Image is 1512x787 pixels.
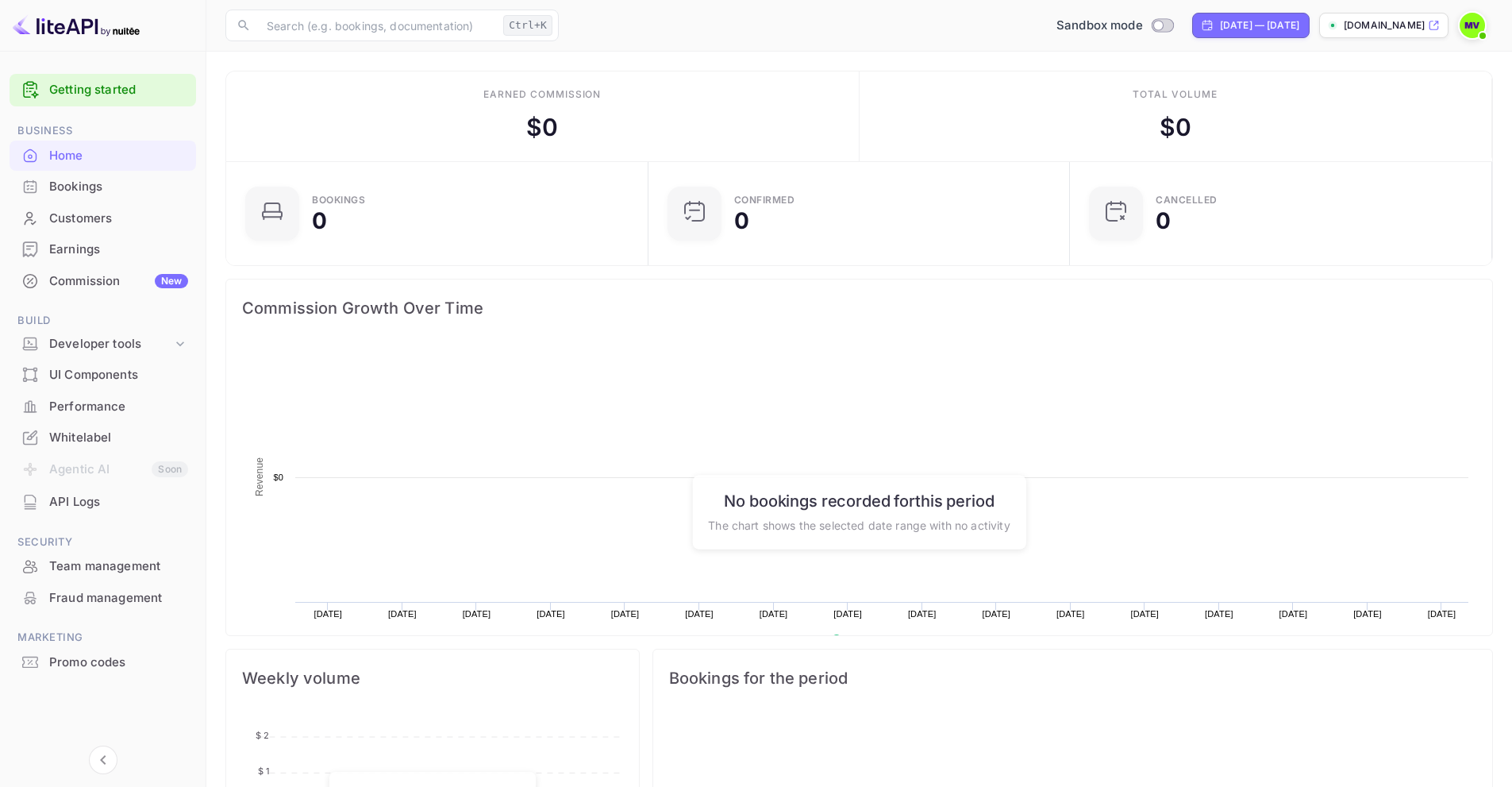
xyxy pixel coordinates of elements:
div: Team management [49,557,188,576]
text: Revenue [254,457,265,496]
text: [DATE] [1131,609,1160,619]
div: [DATE] — [DATE] [1220,18,1299,33]
span: Sandbox mode [1056,17,1143,35]
text: [DATE] [1205,609,1233,619]
a: API Logs [10,487,196,516]
div: 0 [1156,210,1171,232]
div: Earnings [49,241,188,259]
a: UI Components [10,360,196,389]
a: Whitelabel [10,422,196,452]
div: API Logs [49,493,188,511]
div: Home [49,147,188,165]
a: Performance [10,392,196,421]
div: Developer tools [49,335,172,353]
div: Promo codes [49,654,188,672]
text: [DATE] [463,609,491,619]
text: [DATE] [1056,609,1085,619]
div: Performance [10,392,196,422]
div: Whitelabel [49,429,188,447]
text: [DATE] [537,609,565,619]
img: LiteAPI logo [13,13,140,38]
div: Switch to Production mode [1050,17,1179,35]
div: UI Components [10,360,196,391]
div: Developer tools [10,330,196,358]
a: CommissionNew [10,266,196,295]
text: [DATE] [833,609,862,619]
div: Whitelabel [10,422,196,453]
a: Home [10,141,196,170]
text: [DATE] [760,609,788,619]
a: Customers [10,203,196,233]
text: Revenue [847,635,887,646]
a: Getting started [49,81,188,99]
div: 0 [312,210,327,232]
div: Total volume [1133,87,1218,102]
text: [DATE] [388,609,417,619]
a: Fraud management [10,583,196,612]
div: Home [10,141,196,172]
div: UI Components [49,366,188,384]
text: $0 [273,473,283,482]
div: CANCELLED [1156,195,1218,205]
text: [DATE] [685,609,714,619]
div: Fraud management [49,589,188,608]
div: Getting started [10,74,196,106]
span: Commission Growth Over Time [242,295,1476,321]
span: Bookings for the period [669,665,1476,691]
div: CommissionNew [10,266,196,297]
div: Commission [49,272,188,291]
div: API Logs [10,487,196,518]
a: Earnings [10,234,196,264]
img: Michael Vogt [1460,13,1485,38]
tspan: $ 2 [256,730,269,741]
div: Bookings [10,172,196,203]
text: [DATE] [908,609,937,619]
text: [DATE] [1428,609,1456,619]
div: New [155,274,188,288]
text: [DATE] [1279,609,1308,619]
div: Earned commission [483,87,601,102]
div: Team management [10,551,196,582]
h6: No bookings recorded for this period [708,491,1010,510]
div: Earnings [10,234,196,265]
span: Build [10,312,196,330]
div: $ 0 [1160,110,1191,145]
text: [DATE] [1353,609,1382,619]
p: The chart shows the selected date range with no activity [708,516,1010,533]
div: Confirmed [734,195,795,205]
div: Customers [49,210,188,228]
a: Promo codes [10,647,196,677]
div: 0 [734,210,749,232]
div: Ctrl+K [503,15,552,36]
div: Fraud management [10,583,196,614]
text: [DATE] [314,609,343,619]
div: $ 0 [526,110,558,145]
a: Team management [10,551,196,581]
p: [DOMAIN_NAME] [1344,18,1425,33]
div: Bookings [312,195,365,205]
text: [DATE] [982,609,1010,619]
div: Customers [10,203,196,234]
div: Promo codes [10,647,196,678]
div: Performance [49,398,188,416]
text: [DATE] [611,609,640,619]
button: Collapse navigation [89,746,117,774]
span: Business [10,122,196,140]
tspan: $ 1 [258,766,269,777]
span: Weekly volume [242,665,623,691]
a: Bookings [10,172,196,201]
span: Marketing [10,629,196,646]
span: Security [10,534,196,551]
div: Bookings [49,178,188,196]
input: Search (e.g. bookings, documentation) [257,10,497,41]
